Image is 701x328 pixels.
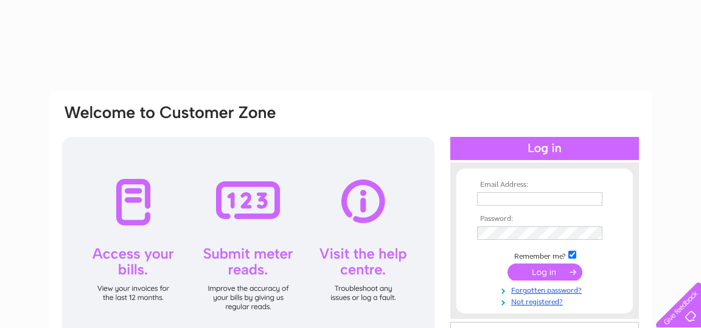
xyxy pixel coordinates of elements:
a: Forgotten password? [477,284,615,295]
th: Email Address: [474,181,615,189]
input: Submit [507,263,582,281]
th: Password: [474,215,615,223]
td: Remember me? [474,249,615,261]
a: Not registered? [477,295,615,307]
